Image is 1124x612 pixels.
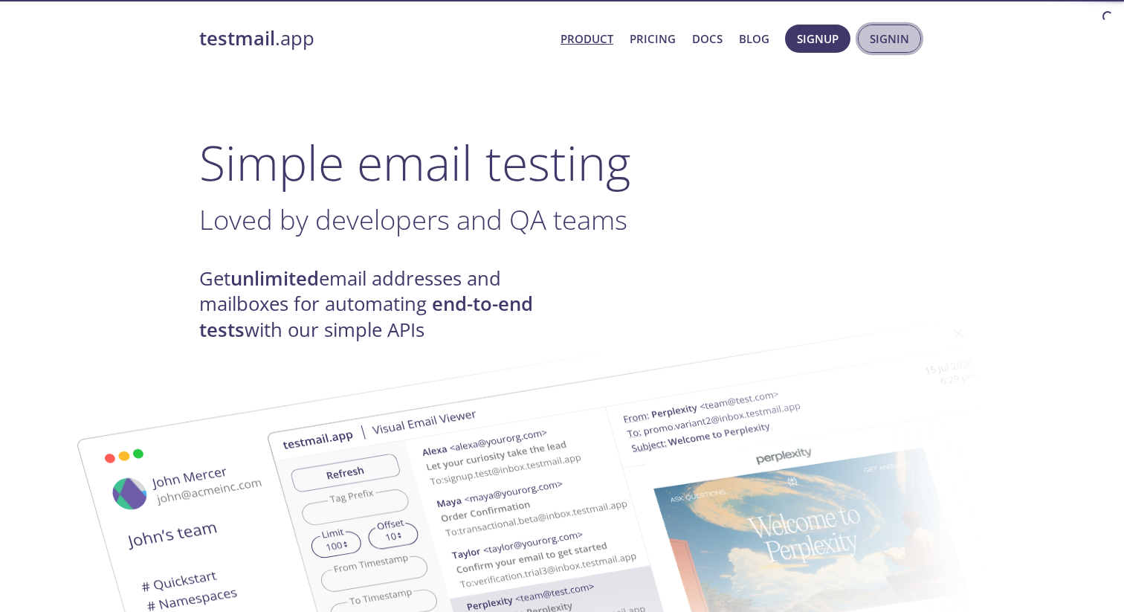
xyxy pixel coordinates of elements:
strong: unlimited [230,265,319,291]
a: Pricing [630,29,676,48]
strong: testmail [199,25,275,51]
a: Blog [739,29,769,48]
strong: end-to-end tests [199,291,533,342]
a: Docs [692,29,723,48]
button: Signup [785,25,850,53]
a: testmail.app [199,26,549,51]
button: Signin [858,25,921,53]
span: Signin [870,29,909,48]
span: Loved by developers and QA teams [199,201,627,238]
h4: Get email addresses and mailboxes for automating with our simple APIs [199,266,562,343]
span: Signup [797,29,839,48]
a: Product [561,29,613,48]
h1: Simple email testing [199,134,925,191]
